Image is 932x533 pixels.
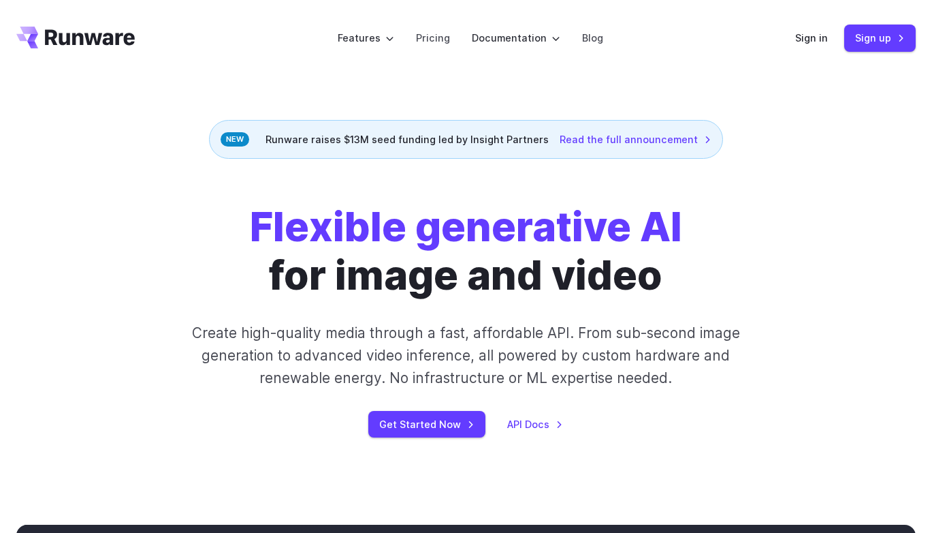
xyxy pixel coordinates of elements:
h1: for image and video [250,202,682,300]
strong: Flexible generative AI [250,202,682,251]
label: Features [338,30,394,46]
label: Documentation [472,30,560,46]
a: Go to / [16,27,135,48]
a: Sign up [844,25,916,51]
p: Create high-quality media through a fast, affordable API. From sub-second image generation to adv... [178,322,754,390]
a: Pricing [416,30,450,46]
div: Runware raises $13M seed funding led by Insight Partners [209,120,723,159]
a: API Docs [507,416,563,432]
a: Sign in [795,30,828,46]
a: Get Started Now [368,411,485,438]
a: Blog [582,30,603,46]
a: Read the full announcement [560,132,711,147]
